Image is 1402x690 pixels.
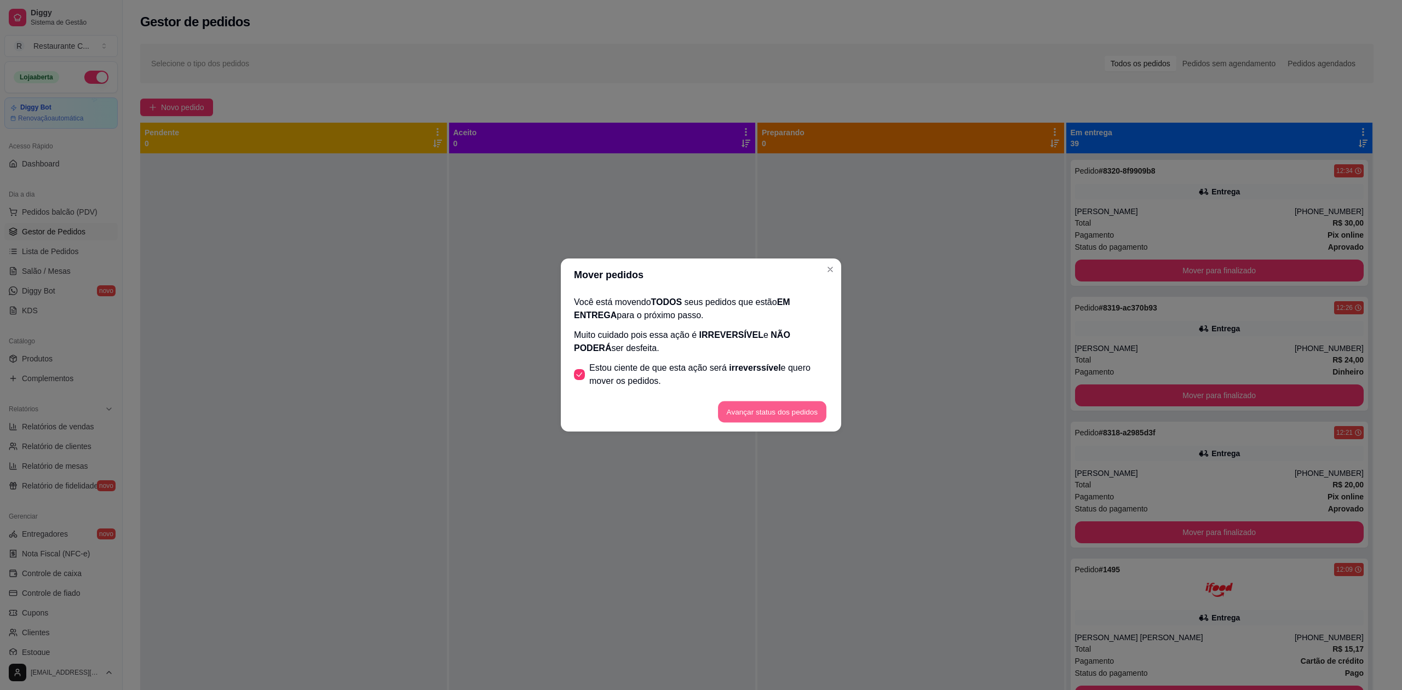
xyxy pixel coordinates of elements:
[718,401,826,423] button: Avançar status dos pedidos
[651,297,682,307] span: TODOS
[574,296,828,322] p: Você está movendo seus pedidos que estão para o próximo passo.
[699,330,763,340] span: IRREVERSÍVEL
[561,258,841,291] header: Mover pedidos
[574,329,828,355] p: Muito cuidado pois essa ação é e ser desfeita.
[821,261,839,278] button: Close
[574,330,790,353] span: NÃO PODERÁ
[589,361,828,388] span: Estou ciente de que esta ação será e quero mover os pedidos.
[729,363,780,372] span: irreverssível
